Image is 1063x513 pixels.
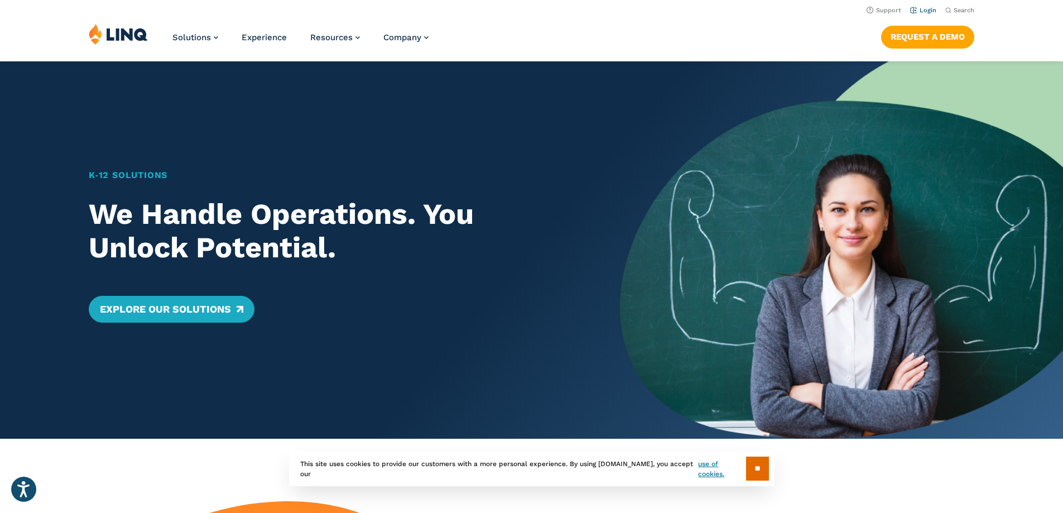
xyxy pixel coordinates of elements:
span: Solutions [172,32,211,42]
a: Resources [310,32,360,42]
img: Home Banner [620,61,1063,439]
nav: Button Navigation [881,23,974,48]
a: Company [383,32,429,42]
span: Search [954,7,974,14]
a: Login [910,7,936,14]
a: Solutions [172,32,218,42]
img: LINQ | K‑12 Software [89,23,148,45]
h1: K‑12 Solutions [89,169,577,182]
nav: Primary Navigation [172,23,429,60]
a: Experience [242,32,287,42]
h2: We Handle Operations. You Unlock Potential. [89,198,577,265]
a: Explore Our Solutions [89,296,254,323]
a: use of cookies. [698,459,745,479]
span: Resources [310,32,353,42]
a: Request a Demo [881,26,974,48]
button: Open Search Bar [945,6,974,15]
a: Support [867,7,901,14]
div: This site uses cookies to provide our customers with a more personal experience. By using [DOMAIN... [289,451,775,486]
span: Company [383,32,421,42]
